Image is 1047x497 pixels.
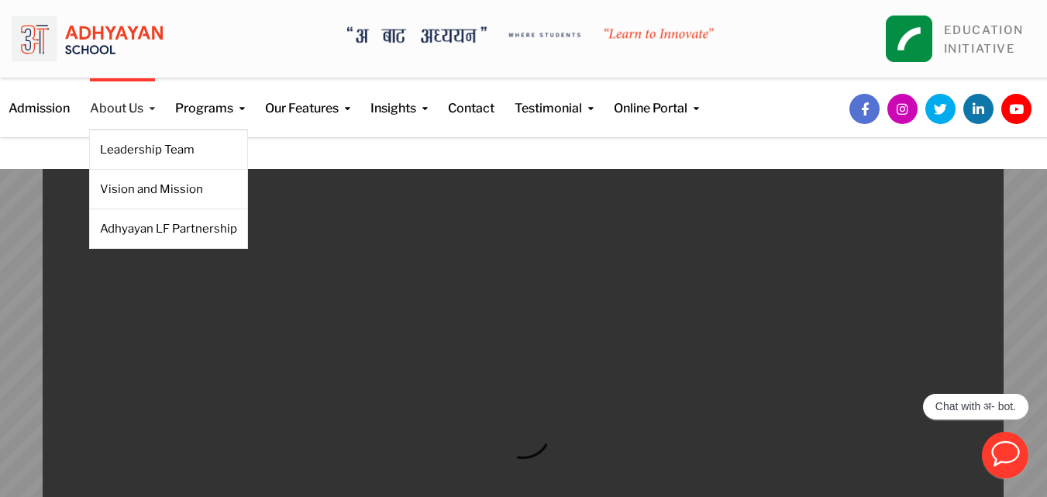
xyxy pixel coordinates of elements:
[12,12,163,66] img: logo
[614,78,699,118] a: Online Portal
[515,78,594,118] a: Testimonial
[886,16,932,62] img: square_leapfrog
[448,78,494,118] a: Contact
[100,141,237,158] a: Leadership Team
[347,26,714,43] img: A Bata Adhyayan where students learn to Innovate
[100,181,237,198] a: Vision and Mission
[935,400,1016,413] p: Chat with अ- bot.
[9,78,70,118] a: Admission
[175,78,245,118] a: Programs
[100,220,237,237] a: Adhyayan LF Partnership
[944,23,1024,56] a: EDUCATIONINITIATIVE
[90,78,155,118] a: About Us
[370,78,428,118] a: Insights
[265,78,350,118] a: Our Features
